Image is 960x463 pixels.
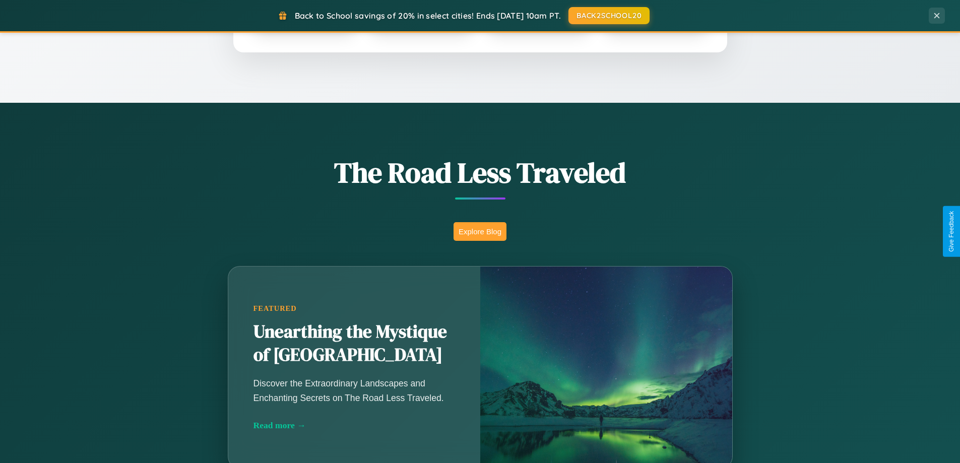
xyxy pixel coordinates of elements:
[948,211,955,252] div: Give Feedback
[253,304,455,313] div: Featured
[253,420,455,431] div: Read more →
[568,7,650,24] button: BACK2SCHOOL20
[454,222,506,241] button: Explore Blog
[253,376,455,405] p: Discover the Extraordinary Landscapes and Enchanting Secrets on The Road Less Traveled.
[253,320,455,367] h2: Unearthing the Mystique of [GEOGRAPHIC_DATA]
[178,153,783,192] h1: The Road Less Traveled
[295,11,561,21] span: Back to School savings of 20% in select cities! Ends [DATE] 10am PT.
